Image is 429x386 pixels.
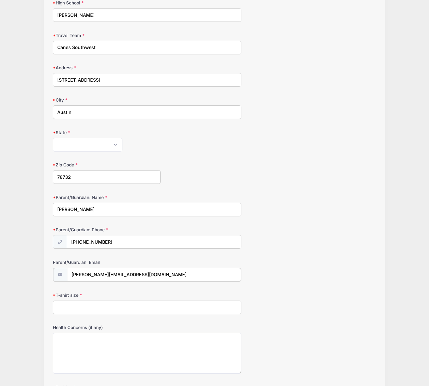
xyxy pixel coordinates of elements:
[53,65,161,71] label: Address
[53,227,161,233] label: Parent/Guardian: Phone
[53,292,161,298] label: T-shirt size
[53,32,161,39] label: Travel Team
[53,97,161,103] label: City
[67,235,242,249] input: (xxx) xxx-xxxx
[53,129,161,136] label: State
[53,170,161,184] input: xxxxx
[53,194,161,201] label: Parent/Guardian: Name
[53,324,161,331] label: Health Concerns (if any)
[53,259,161,265] label: Parent/Guardian: Email
[53,162,161,168] label: Zip Code
[67,268,241,282] input: email@email.com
